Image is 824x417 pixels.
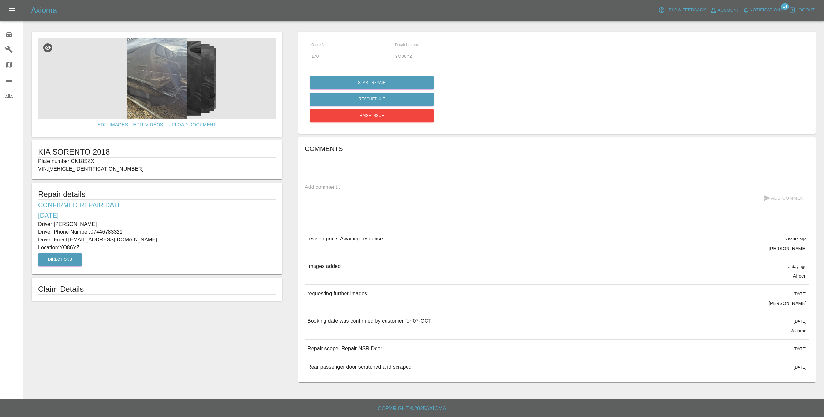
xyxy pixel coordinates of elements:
[793,273,807,279] p: Afreen
[708,5,741,15] a: Account
[657,5,707,15] button: Help & Feedback
[785,237,807,241] span: 5 hours ago
[718,7,739,14] span: Account
[307,363,412,371] p: Rear passenger door scratched and scraped
[311,43,324,46] span: Quote £
[38,220,276,228] p: Driver: [PERSON_NAME]
[38,200,276,220] h6: Confirmed Repair Date: [DATE]
[310,93,434,106] button: Reschedule
[38,189,276,199] h5: Repair details
[796,6,815,14] span: Logout
[305,144,809,154] h6: Comments
[31,5,57,15] h5: Axioma
[38,236,276,244] p: Driver Email: [EMAIL_ADDRESS][DOMAIN_NAME]
[307,262,341,270] p: Images added
[741,5,785,15] button: Notifications
[307,317,431,325] p: Booking date was confirmed by customer for 07-OCT
[788,264,807,269] span: a day ago
[395,43,418,46] span: Repair location
[307,290,367,298] p: requesting further images
[794,319,807,324] span: [DATE]
[4,3,19,18] button: Open drawer
[38,253,82,266] button: Directions
[38,147,276,157] h1: KIA SORENTO 2018
[38,228,276,236] p: Driver Phone Number: 07446783321
[791,328,807,334] p: Axioma
[131,119,166,131] a: Edit Videos
[794,292,807,296] span: [DATE]
[665,6,706,14] span: Help & Feedback
[769,300,807,307] p: [PERSON_NAME]
[781,3,789,10] span: 14
[794,365,807,370] span: [DATE]
[794,347,807,351] span: [DATE]
[38,284,276,294] h1: Claim Details
[310,109,434,122] button: Raise issue
[307,345,382,352] p: Repair scope: Repair NSR Door
[307,235,383,243] p: revised price. Awaiting response
[38,38,276,119] img: c6ce95b1-91c8-4c16-9a79-3c16aa574cd8
[788,5,816,15] button: Logout
[769,245,807,252] p: [PERSON_NAME]
[166,119,219,131] a: Upload Document
[38,158,276,165] p: Plate number: CK18SZX
[750,6,783,14] span: Notifications
[95,119,130,131] a: Edit Images
[38,244,276,251] p: Location: YO86YZ
[310,76,434,89] button: Start Repair
[5,404,819,413] h6: Copyright © 2025 Axioma
[38,165,276,173] p: VIN: [VEHICLE_IDENTIFICATION_NUMBER]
